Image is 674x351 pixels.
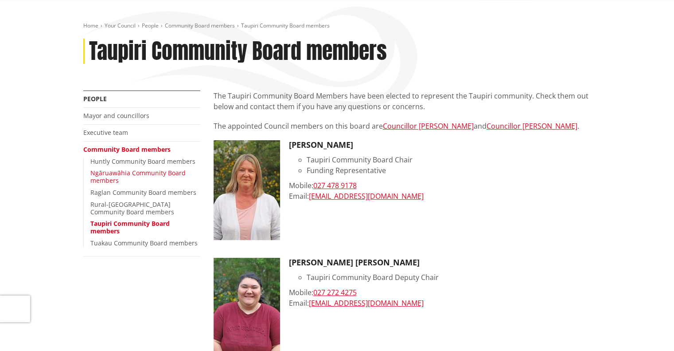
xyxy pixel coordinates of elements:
[309,298,424,308] a: [EMAIL_ADDRESS][DOMAIN_NAME]
[289,191,591,201] div: Email:
[142,22,159,29] a: People
[289,258,591,268] h3: [PERSON_NAME] [PERSON_NAME]
[289,180,591,191] div: Mobile:
[90,157,195,166] a: Huntly Community Board members
[289,287,591,298] div: Mobile:
[83,95,107,103] a: People
[313,288,357,297] a: 027 272 4275
[105,22,136,29] a: Your Council
[90,169,186,185] a: Ngāruawāhia Community Board members
[307,154,591,165] li: Taupiri Community Board Chair
[307,272,591,283] li: Taupiri Community Board Deputy Chair
[83,111,149,120] a: Mayor and councillors
[307,165,591,176] li: Funding Representative
[83,22,98,29] a: Home
[289,298,591,308] div: Email:
[214,140,280,240] img: Jo Morley
[241,22,330,29] span: Taupiri Community Board members
[83,22,591,30] nav: breadcrumb
[90,239,198,247] a: Tuakau Community Board members
[633,314,665,346] iframe: Messenger Launcher
[313,181,357,190] a: 027 478 9178
[90,188,196,197] a: Raglan Community Board members
[90,219,170,235] a: Taupiri Community Board members
[165,22,235,29] a: Community Board members
[309,191,424,201] a: [EMAIL_ADDRESS][DOMAIN_NAME]
[89,39,387,64] h1: Taupiri Community Board members
[90,200,174,216] a: Rural-[GEOGRAPHIC_DATA] Community Board members
[214,91,591,112] p: The Taupiri Community Board Members have been elected to represent the Taupiri community. Check t...
[214,121,591,131] p: The appointed Council members on this board are and .
[83,128,128,137] a: Executive team
[289,140,591,150] h3: [PERSON_NAME]
[383,121,474,131] a: Councillor [PERSON_NAME]
[487,121,577,131] a: Councillor [PERSON_NAME]
[83,145,171,154] a: Community Board members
